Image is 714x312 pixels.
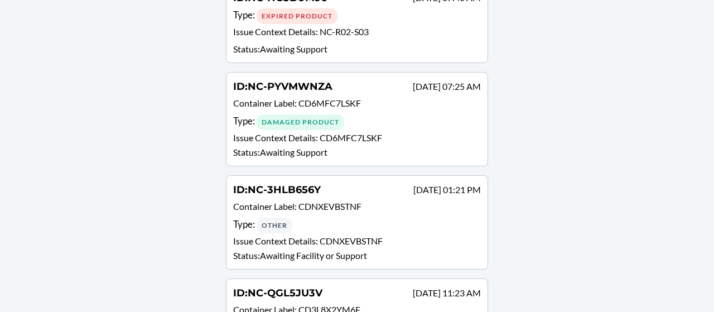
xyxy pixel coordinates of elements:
div: Other [257,218,292,233]
p: Container Label : [233,200,481,216]
p: Status : Awaiting Facility or Support [233,249,481,262]
span: CD6MFC7LSKF [298,98,361,108]
span: NC-PYVMWNZA [248,80,332,93]
div: Type : [233,114,481,130]
p: [DATE] 01:21 PM [413,183,481,196]
span: NC-3HLB656Y [248,184,321,196]
p: [DATE] 11:23 AM [413,286,481,300]
span: CDNXEVBSTNF [320,236,383,246]
h4: ID : [233,183,321,197]
div: Expired Product [257,8,337,24]
div: Type : [233,217,481,233]
p: Issue Context Details : [233,234,481,248]
p: Issue Context Details : [233,25,481,41]
div: Damaged Product [257,114,344,130]
p: [DATE] 07:25 AM [413,80,481,93]
span: NC-R02-S03 [320,26,369,37]
p: Container Label : [233,97,481,113]
p: Issue Context Details : [233,131,481,145]
p: Status : Awaiting Support [233,42,481,56]
h4: ID : [233,286,322,300]
h4: ID : [233,79,332,94]
a: ID:NC-3HLB656Y[DATE] 01:21 PMContainer Label: CDNXEVBSTNFType: OtherIssue Context Details: CDNXEV... [226,175,488,270]
p: Status : Awaiting Support [233,146,481,159]
span: CD6MFC7LSKF [320,132,382,143]
div: Type : [233,8,481,24]
span: CDNXEVBSTNF [298,201,361,212]
a: ID:NC-PYVMWNZA[DATE] 07:25 AMContainer Label: CD6MFC7LSKFType: Damaged ProductIssue Context Detai... [226,72,488,166]
span: NC-QGL5JU3V [248,287,322,299]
